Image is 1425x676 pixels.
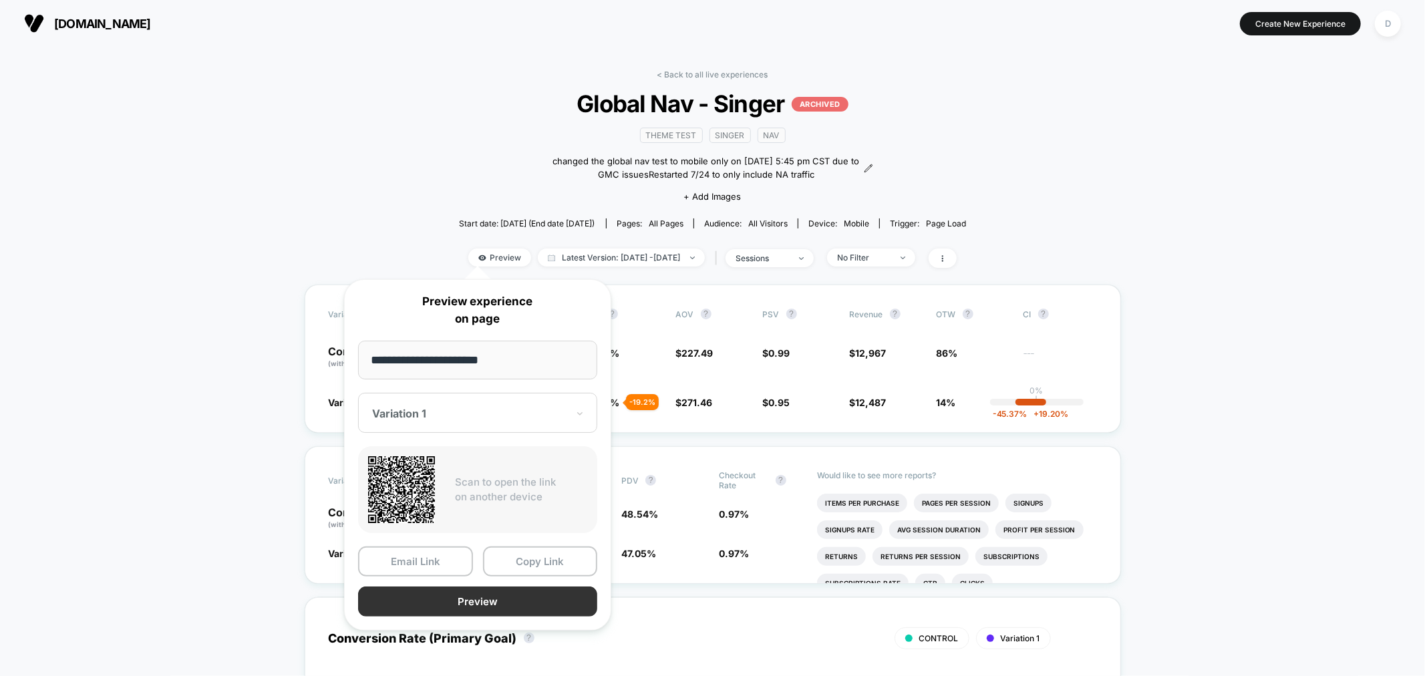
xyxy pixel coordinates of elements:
li: Avg Session Duration [889,520,989,539]
p: Preview experience on page [358,293,597,327]
span: CI [1023,309,1097,319]
p: Would like to see more reports? [817,470,1097,480]
span: changed the global nav test to mobile only on [DATE] 5:45 pm CST due to GMC issuesRestarted 7/24 ... [552,155,860,181]
li: Subscriptions Rate [817,574,909,593]
span: PSV [763,309,780,319]
p: Control [329,346,402,369]
li: Clicks [952,574,993,593]
div: D [1375,11,1401,37]
span: PDV [621,476,639,486]
span: Variation [329,309,402,319]
button: D [1371,10,1405,37]
span: 271.46 [682,397,713,408]
span: 0.95 [769,397,790,408]
span: --- [1023,349,1097,369]
span: Checkout Rate [720,470,769,490]
img: end [901,257,905,259]
button: [DOMAIN_NAME] [20,13,155,34]
li: Subscriptions [975,547,1048,566]
span: OTW [937,309,1010,319]
span: Start date: [DATE] (End date [DATE]) [459,218,595,228]
span: [DOMAIN_NAME] [54,17,151,31]
span: 86% [937,347,958,359]
li: Returns Per Session [873,547,969,566]
span: 12,487 [856,397,887,408]
p: 0% [1030,385,1044,395]
span: Singer [709,128,751,143]
span: Global Nav - Singer [472,90,953,118]
li: Items Per Purchase [817,494,907,512]
span: $ [763,397,790,408]
p: ARCHIVED [792,97,848,112]
span: Preview [468,248,531,267]
img: end [690,257,695,259]
img: calendar [548,255,555,261]
button: ? [701,309,711,319]
span: AOV [676,309,694,319]
li: Ctr [915,574,945,593]
p: | [1036,395,1038,405]
button: Create New Experience [1240,12,1361,35]
span: $ [850,397,887,408]
div: - 19.2 % [626,394,659,410]
span: Page Load [926,218,966,228]
span: -45.37 % [993,409,1027,419]
span: + Add Images [684,191,742,202]
span: CONTROL [919,633,959,643]
span: mobile [844,218,869,228]
span: 12,967 [856,347,887,359]
li: Signups Rate [817,520,883,539]
span: Theme Test [640,128,703,143]
a: < Back to all live experiences [657,69,768,79]
li: Returns [817,547,866,566]
span: 0.97 % [720,508,750,520]
button: ? [645,475,656,486]
div: Pages: [617,218,683,228]
span: NAV [758,128,786,143]
span: $ [676,347,714,359]
span: 14% [937,397,956,408]
span: 0.97 % [720,548,750,559]
span: 0.99 [769,347,790,359]
span: $ [763,347,790,359]
button: Email Link [358,546,473,576]
span: 19.20 % [1027,409,1069,419]
button: ? [890,309,901,319]
span: (without changes) [329,520,389,528]
button: ? [786,309,797,319]
li: Pages Per Session [914,494,999,512]
span: All Visitors [748,218,788,228]
div: Trigger: [890,218,966,228]
span: all pages [649,218,683,228]
div: No Filter [837,252,891,263]
div: Audience: [704,218,788,228]
span: $ [850,347,887,359]
span: + [1034,409,1040,419]
div: sessions [736,253,789,263]
p: Scan to open the link on another device [455,475,587,505]
li: Signups [1005,494,1052,512]
span: Device: [798,218,879,228]
button: Preview [358,586,597,617]
span: 47.05 % [621,548,656,559]
span: Revenue [850,309,883,319]
span: $ [676,397,713,408]
img: end [799,257,804,260]
img: Visually logo [24,13,44,33]
li: Profit Per Session [995,520,1084,539]
button: Copy Link [483,546,598,576]
button: ? [776,475,786,486]
span: Latest Version: [DATE] - [DATE] [538,248,705,267]
span: 48.54 % [621,508,658,520]
span: 227.49 [682,347,714,359]
span: Variation [329,470,402,490]
span: (without changes) [329,359,389,367]
button: ? [963,309,973,319]
span: | [711,248,726,268]
p: Control [329,507,413,530]
span: Variation 1 [1001,633,1040,643]
span: Variation 1 [329,548,376,559]
button: ? [1038,309,1049,319]
span: Variation 1 [329,397,376,408]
